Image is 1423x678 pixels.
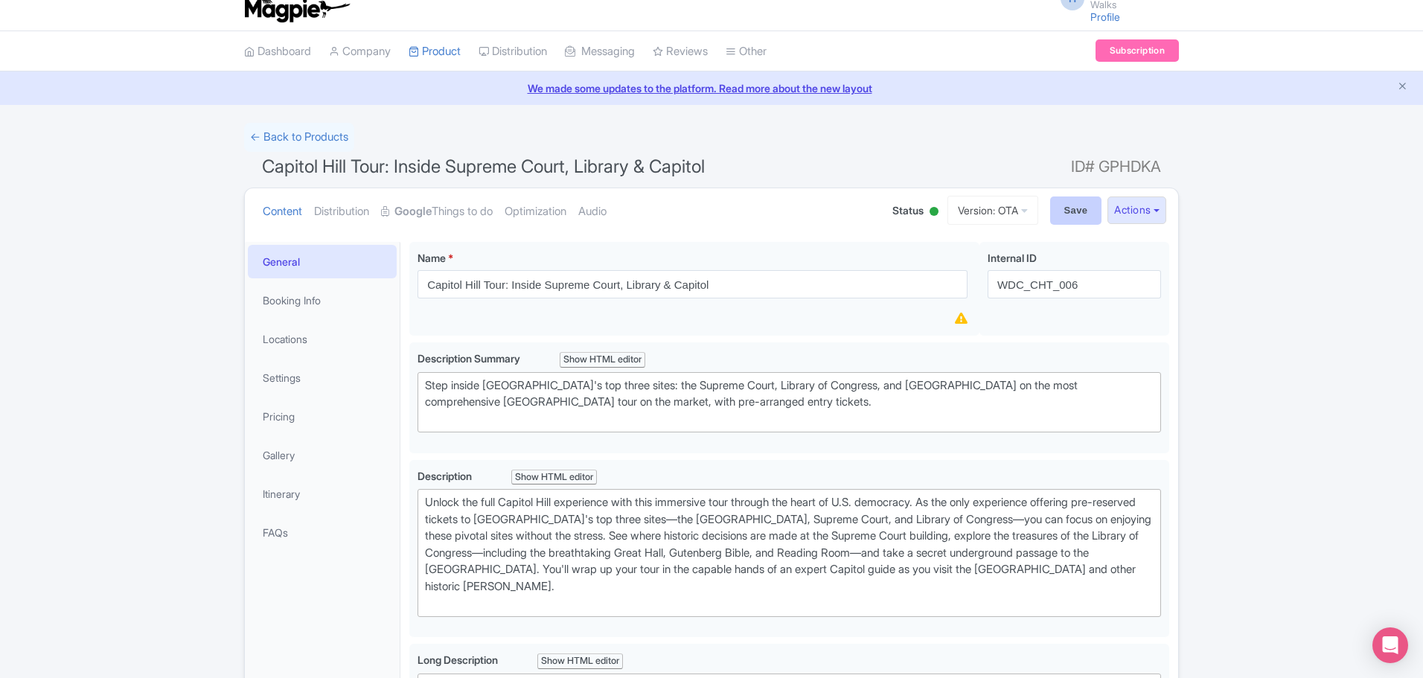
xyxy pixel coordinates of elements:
[947,196,1038,225] a: Version: OTA
[892,202,924,218] span: Status
[1096,39,1179,62] a: Subscription
[565,31,635,72] a: Messaging
[560,352,645,368] div: Show HTML editor
[1372,627,1408,663] div: Open Intercom Messenger
[1071,152,1161,182] span: ID# GPHDKA
[1050,196,1102,225] input: Save
[248,516,397,549] a: FAQs
[248,438,397,472] a: Gallery
[329,31,391,72] a: Company
[988,252,1037,264] span: Internal ID
[244,123,354,152] a: ← Back to Products
[418,252,446,264] span: Name
[425,377,1154,428] div: Step inside [GEOGRAPHIC_DATA]'s top three sites: the Supreme Court, Library of Congress, and [GEO...
[653,31,708,72] a: Reviews
[418,653,500,666] span: Long Description
[479,31,547,72] a: Distribution
[511,470,597,485] div: Show HTML editor
[418,470,474,482] span: Description
[1090,10,1120,23] a: Profile
[244,31,311,72] a: Dashboard
[248,361,397,394] a: Settings
[9,80,1414,96] a: We made some updates to the platform. Read more about the new layout
[409,31,461,72] a: Product
[505,188,566,235] a: Optimization
[418,352,522,365] span: Description Summary
[314,188,369,235] a: Distribution
[248,245,397,278] a: General
[248,400,397,433] a: Pricing
[726,31,767,72] a: Other
[262,156,705,177] span: Capitol Hill Tour: Inside Supreme Court, Library & Capitol
[1397,79,1408,96] button: Close announcement
[578,188,607,235] a: Audio
[248,477,397,511] a: Itinerary
[1107,196,1166,224] button: Actions
[248,322,397,356] a: Locations
[927,201,941,224] div: Active
[394,203,432,220] strong: Google
[425,494,1154,612] div: Unlock the full Capitol Hill experience with this immersive tour through the heart of U.S. democr...
[537,653,623,669] div: Show HTML editor
[248,284,397,317] a: Booking Info
[381,188,493,235] a: GoogleThings to do
[263,188,302,235] a: Content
